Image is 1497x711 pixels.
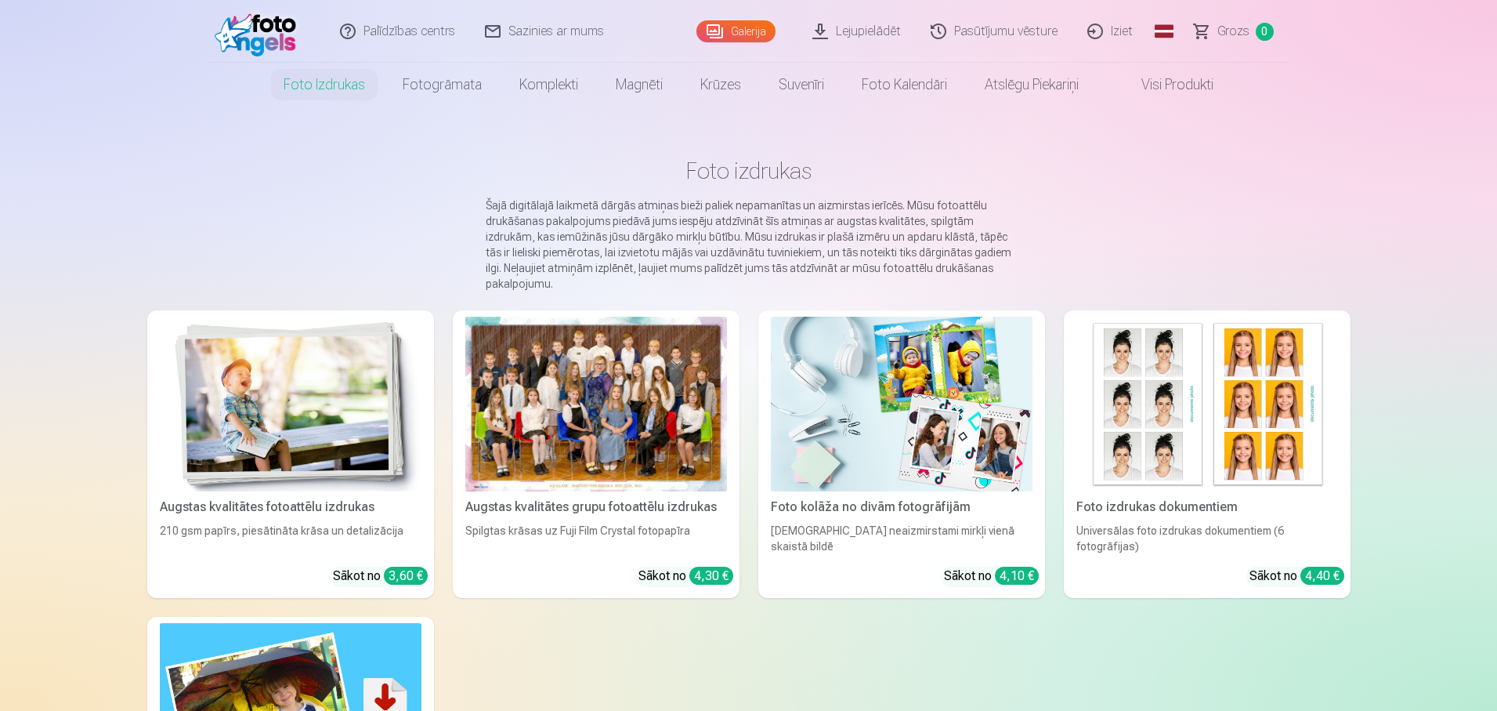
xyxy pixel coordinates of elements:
a: Krūzes [682,63,760,107]
div: Foto izdrukas dokumentiem [1070,498,1344,517]
img: Augstas kvalitātes fotoattēlu izdrukas [160,317,421,492]
div: Sākot no [333,567,428,586]
div: 3,60 € [384,567,428,585]
span: 0 [1256,23,1274,41]
div: Augstas kvalitātes grupu fotoattēlu izdrukas [459,498,733,517]
a: Augstas kvalitātes grupu fotoattēlu izdrukasSpilgtas krāsas uz Fuji Film Crystal fotopapīraSākot ... [453,310,739,598]
div: Foto kolāža no divām fotogrāfijām [765,498,1039,517]
h1: Foto izdrukas [160,157,1338,185]
a: Fotogrāmata [384,63,501,107]
div: 210 gsm papīrs, piesātināta krāsa un detalizācija [154,523,428,554]
div: Sākot no [944,567,1039,586]
a: Foto kolāža no divām fotogrāfijāmFoto kolāža no divām fotogrāfijām[DEMOGRAPHIC_DATA] neaizmirstam... [758,310,1045,598]
div: Spilgtas krāsas uz Fuji Film Crystal fotopapīra [459,523,733,554]
div: 4,10 € [995,567,1039,585]
a: Suvenīri [760,63,843,107]
a: Foto kalendāri [843,63,966,107]
img: /fa1 [215,6,305,56]
a: Foto izdrukas dokumentiemFoto izdrukas dokumentiemUniversālas foto izdrukas dokumentiem (6 fotogr... [1064,310,1351,598]
img: Foto izdrukas dokumentiem [1076,317,1338,492]
a: Visi produkti [1097,63,1232,107]
div: 4,30 € [689,567,733,585]
div: 4,40 € [1300,567,1344,585]
div: [DEMOGRAPHIC_DATA] neaizmirstami mirkļi vienā skaistā bildē [765,523,1039,554]
div: Augstas kvalitātes fotoattēlu izdrukas [154,498,428,517]
a: Galerija [696,20,776,42]
div: Sākot no [638,567,733,586]
img: Foto kolāža no divām fotogrāfijām [771,317,1032,492]
a: Augstas kvalitātes fotoattēlu izdrukasAugstas kvalitātes fotoattēlu izdrukas210 gsm papīrs, piesā... [147,310,434,598]
div: Sākot no [1249,567,1344,586]
a: Foto izdrukas [265,63,384,107]
a: Magnēti [597,63,682,107]
p: Šajā digitālajā laikmetā dārgās atmiņas bieži paliek nepamanītas un aizmirstas ierīcēs. Mūsu foto... [486,198,1012,292]
a: Atslēgu piekariņi [966,63,1097,107]
div: Universālas foto izdrukas dokumentiem (6 fotogrāfijas) [1070,523,1344,554]
span: Grozs [1217,22,1249,41]
a: Komplekti [501,63,597,107]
